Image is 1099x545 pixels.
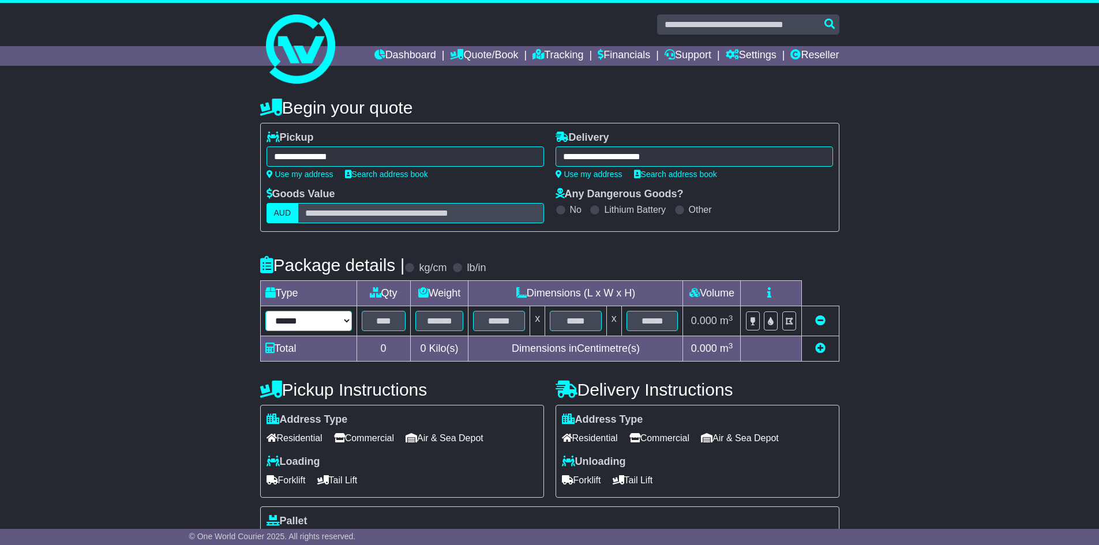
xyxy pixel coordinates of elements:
span: © One World Courier 2025. All rights reserved. [189,532,356,541]
a: Search address book [634,170,717,179]
a: Financials [598,46,650,66]
label: Delivery [556,131,609,144]
span: m [720,315,733,326]
td: Qty [357,281,410,306]
label: Goods Value [267,188,335,201]
span: Residential [562,429,618,447]
a: Remove this item [815,315,826,326]
span: Commercial [334,429,394,447]
label: Unloading [562,456,626,468]
td: Total [260,336,357,362]
sup: 3 [729,314,733,322]
a: Use my address [556,170,622,179]
a: Use my address [267,170,333,179]
span: Commercial [629,429,689,447]
a: Support [665,46,711,66]
span: Air & Sea Depot [406,429,483,447]
span: 0.000 [691,315,717,326]
label: Pallet [267,515,307,528]
h4: Package details | [260,255,405,275]
a: Tracking [532,46,583,66]
a: Reseller [790,46,839,66]
label: Lithium Battery [604,204,666,215]
span: Tail Lift [317,471,358,489]
a: Settings [726,46,777,66]
span: m [720,343,733,354]
label: Address Type [562,414,643,426]
label: AUD [267,203,299,223]
td: Volume [683,281,741,306]
span: Forklift [267,471,306,489]
h4: Pickup Instructions [260,380,544,399]
td: Dimensions in Centimetre(s) [468,336,683,362]
a: Quote/Book [450,46,518,66]
td: Kilo(s) [410,336,468,362]
td: 0 [357,336,410,362]
label: Other [689,204,712,215]
a: Add new item [815,343,826,354]
label: Any Dangerous Goods? [556,188,684,201]
h4: Begin your quote [260,98,839,117]
td: Type [260,281,357,306]
span: Forklift [562,471,601,489]
label: No [570,204,582,215]
td: Dimensions (L x W x H) [468,281,683,306]
td: x [606,306,621,336]
span: 0.000 [691,343,717,354]
label: kg/cm [419,262,447,275]
label: Pickup [267,131,314,144]
span: Residential [267,429,322,447]
label: Loading [267,456,320,468]
label: Address Type [267,414,348,426]
h4: Delivery Instructions [556,380,839,399]
a: Search address book [345,170,428,179]
label: lb/in [467,262,486,275]
sup: 3 [729,341,733,350]
td: Weight [410,281,468,306]
a: Dashboard [374,46,436,66]
span: Air & Sea Depot [701,429,779,447]
span: 0 [420,343,426,354]
td: x [530,306,545,336]
span: Tail Lift [613,471,653,489]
